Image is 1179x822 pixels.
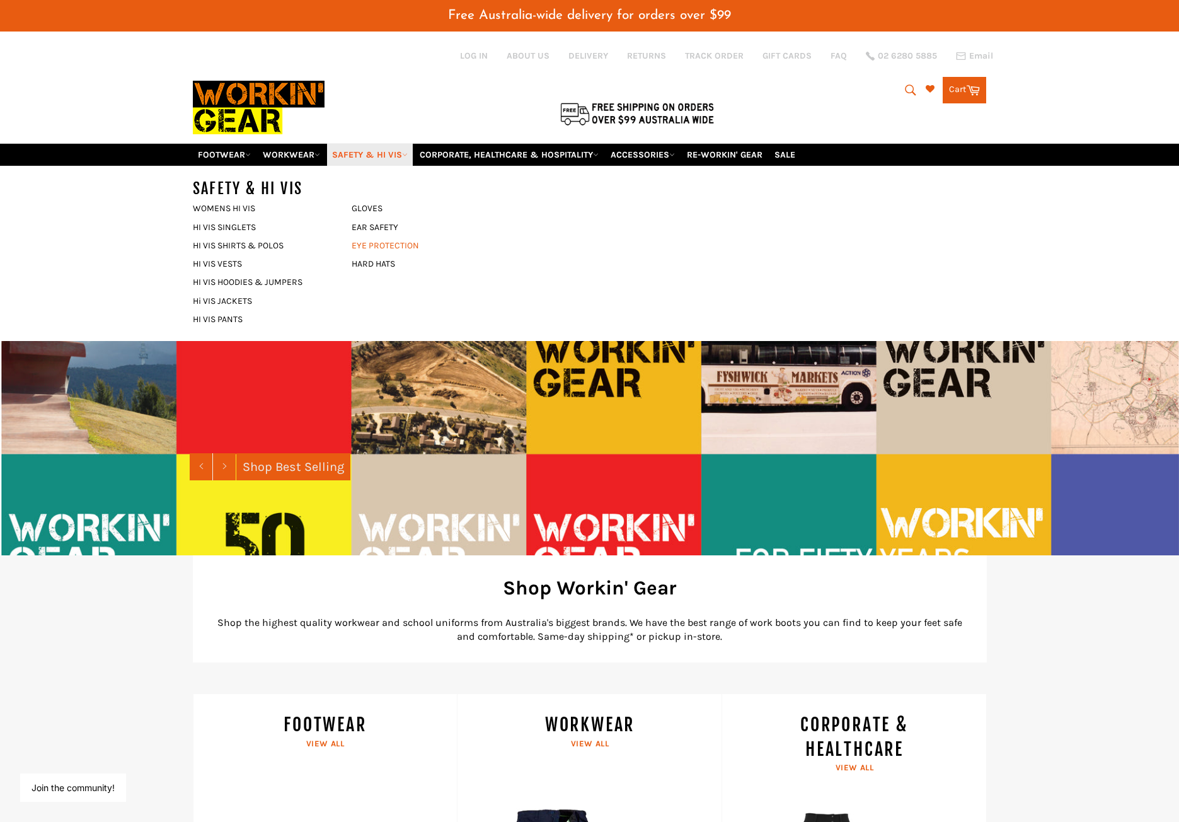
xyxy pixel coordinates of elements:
[943,77,986,103] a: Cart
[345,218,498,236] a: EAR SAFETY
[345,255,498,273] a: HARD HATS
[682,144,768,166] a: RE-WORKIN' GEAR
[606,144,680,166] a: ACCESSORIES
[187,255,339,273] a: HI VIS VESTS
[187,292,339,310] a: Hi VIS JACKETS
[193,178,352,199] h5: SAFETY & HI VIS
[193,144,256,166] a: FOOTWEAR
[762,50,812,62] a: GIFT CARDS
[327,144,413,166] a: SAFETY & HI VIS
[187,236,339,255] a: HI VIS SHIRTS & POLOS
[448,9,731,22] span: Free Australia-wide delivery for orders over $99
[187,273,339,291] a: HI VIS HOODIES & JUMPERS
[236,453,350,480] a: Shop Best Selling
[507,50,549,62] a: ABOUT US
[345,236,498,255] a: EYE PROTECTION
[685,50,744,62] a: TRACK ORDER
[345,199,498,217] a: GLOVES
[969,52,993,61] span: Email
[956,51,993,61] a: Email
[212,574,968,601] h2: Shop Workin' Gear
[568,50,608,62] a: DELIVERY
[193,72,325,143] img: Workin Gear leaders in Workwear, Safety Boots, PPE, Uniforms. Australia's No.1 in Workwear
[866,52,937,61] a: 02 6280 5885
[187,199,339,217] a: WOMENS HI VIS
[769,144,800,166] a: SALE
[32,782,115,793] button: Join the community!
[415,144,604,166] a: CORPORATE, HEALTHCARE & HOSPITALITY
[831,50,847,62] a: FAQ
[258,144,325,166] a: WORKWEAR
[187,218,339,236] a: HI VIS SINGLETS
[627,50,666,62] a: RETURNS
[460,50,488,61] a: Log in
[187,310,339,328] a: HI VIS PANTS
[212,616,968,644] p: Shop the highest quality workwear and school uniforms from Australia's biggest brands. We have th...
[878,52,937,61] span: 02 6280 5885
[558,100,716,127] img: Flat $9.95 shipping Australia wide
